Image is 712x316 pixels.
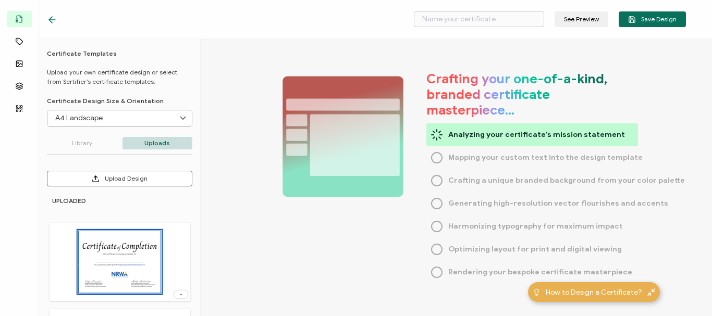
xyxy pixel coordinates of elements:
[448,127,625,143] span: Analyzing your certificate’s mission statement
[448,173,685,188] span: Crafting a unique branded background from your color palette
[448,242,622,257] span: Optimizing layout for print and digital viewing
[47,137,117,149] p: Library
[426,71,635,118] h1: Crafting your one-of-a-kind, branded certificate masterpiece…
[76,228,163,296] img: 392443c1-b806-4c30-8a76-07b41b80343e.png
[448,150,643,166] span: Mapping your custom text into the design template
[122,137,193,149] p: Uploads
[448,264,632,280] span: Rendering your bespoke certificate masterpiece
[660,266,712,316] iframe: Chat Widget
[448,196,668,211] span: Generating high-resolution vector flourishes and accents
[555,11,608,27] button: See Preview
[619,11,686,27] button: Save Design
[47,171,192,186] button: Upload Design
[448,219,623,234] span: Harmonizing typography for maximum impact
[47,97,192,105] p: Certificate Design Size & Orientation
[47,68,192,86] p: Upload your own certificate design or select from Sertifier’s certificate templates.
[414,11,544,27] input: Name your certificate
[628,16,677,23] span: Save Design
[647,288,655,296] img: minimize-icon.svg
[52,197,190,205] h6: UPLOADED
[546,287,642,298] span: How to Design a Certificate?
[47,49,192,57] h6: Certificate Templates
[47,110,192,126] input: Select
